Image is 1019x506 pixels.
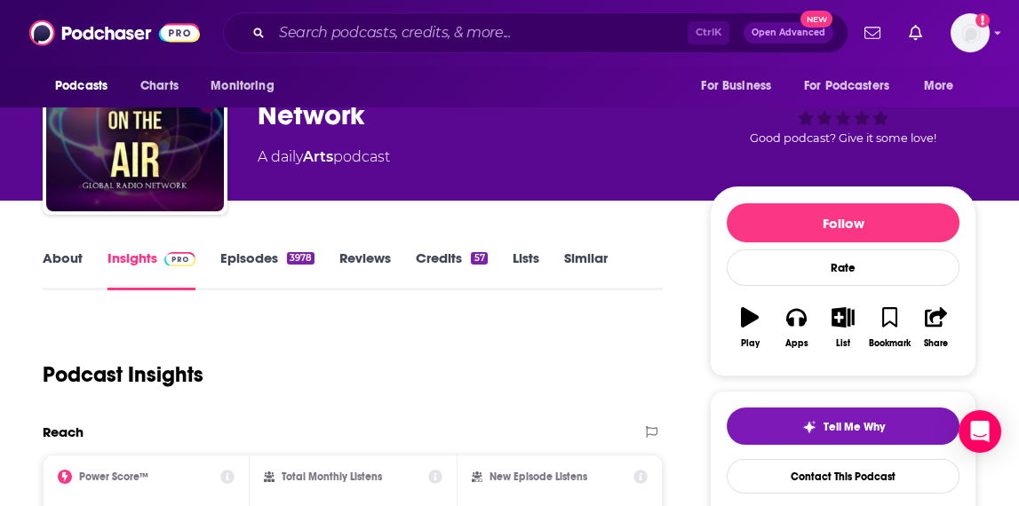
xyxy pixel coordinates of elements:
[513,249,539,290] a: Lists
[416,249,487,290] a: Credits57
[866,296,912,360] button: Bookmark
[750,131,936,145] span: Good podcast? Give it some love!
[773,296,819,360] button: Apps
[727,249,959,286] div: Rate
[752,28,825,37] span: Open Advanced
[959,410,1001,453] div: Open Intercom Messenger
[869,338,911,349] div: Bookmark
[564,249,608,290] a: Similar
[913,296,959,360] button: Share
[951,13,990,52] button: Show profile menu
[164,252,195,266] img: Podchaser Pro
[43,423,84,440] h2: Reach
[744,22,833,43] button: Open AdvancedNew
[924,74,954,99] span: More
[339,249,391,290] a: Reviews
[211,74,274,99] span: Monitoring
[951,13,990,52] span: Logged in as AtriaBooks
[820,296,866,360] button: List
[857,18,888,48] a: Show notifications dropdown
[282,470,382,483] h2: Total Monthly Listens
[741,338,760,349] div: Play
[785,338,808,349] div: Apps
[46,34,224,211] img: Authors on the Air Global Radio Network
[223,12,848,53] div: Search podcasts, credits, & more...
[727,296,773,360] button: Play
[924,338,948,349] div: Share
[800,11,832,28] span: New
[951,13,990,52] img: User Profile
[140,74,179,99] span: Charts
[824,420,885,434] span: Tell Me Why
[727,459,959,494] a: Contact This Podcast
[688,21,729,44] span: Ctrl K
[792,69,915,103] button: open menu
[836,338,850,349] div: List
[490,470,587,483] h2: New Episode Listens
[804,74,889,99] span: For Podcasters
[55,74,107,99] span: Podcasts
[107,249,195,290] a: InsightsPodchaser Pro
[727,407,959,445] button: tell me why sparkleTell Me Why
[727,203,959,242] button: Follow
[198,69,297,103] button: open menu
[701,74,771,99] span: For Business
[287,252,314,265] div: 3978
[43,361,203,388] h1: Podcast Insights
[43,69,131,103] button: open menu
[220,249,314,290] a: Episodes3978
[902,18,929,48] a: Show notifications dropdown
[802,420,816,434] img: tell me why sparkle
[272,19,688,47] input: Search podcasts, credits, & more...
[29,16,200,50] img: Podchaser - Follow, Share and Rate Podcasts
[912,69,976,103] button: open menu
[689,69,793,103] button: open menu
[43,249,83,290] a: About
[471,252,487,265] div: 57
[79,470,148,483] h2: Power Score™
[129,69,189,103] a: Charts
[975,13,990,28] svg: Add a profile image
[258,146,390,168] div: A daily podcast
[303,148,333,165] a: Arts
